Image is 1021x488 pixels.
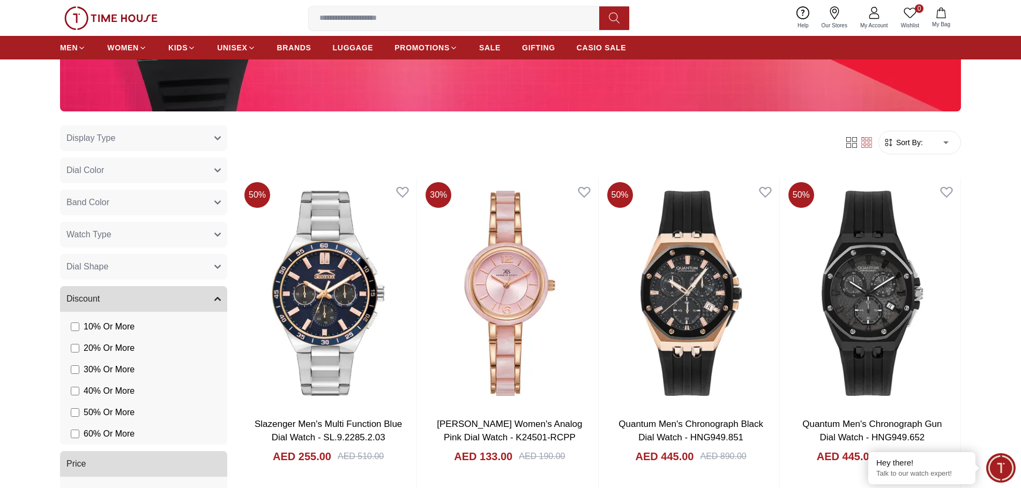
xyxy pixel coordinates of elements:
[793,21,813,29] span: Help
[522,38,555,57] a: GIFTING
[882,450,928,463] div: AED 890.00
[66,164,104,177] span: Dial Color
[168,38,196,57] a: KIDS
[986,453,1016,483] div: Chat Widget
[66,228,111,241] span: Watch Type
[71,322,79,331] input: 10% Or More
[915,4,923,13] span: 0
[84,385,135,397] span: 40 % Or More
[784,178,960,408] img: Quantum Men's Chronograph Gun Dial Watch - HNG949.652
[700,450,746,463] div: AED 890.00
[168,42,188,53] span: KIDS
[636,449,694,464] h4: AED 445.00
[60,42,78,53] span: MEN
[217,42,247,53] span: UNISEX
[607,182,633,208] span: 50 %
[66,292,100,305] span: Discount
[519,450,565,463] div: AED 190.00
[577,42,627,53] span: CASIO SALE
[426,182,451,208] span: 30 %
[71,365,79,374] input: 30% Or More
[856,21,892,29] span: My Account
[84,427,135,440] span: 60 % Or More
[107,38,147,57] a: WOMEN
[437,419,582,443] a: [PERSON_NAME] Women's Analog Pink Dial Watch - K24501-RCPP
[815,4,854,32] a: Our Stores
[71,387,79,395] input: 40% Or More
[60,125,227,151] button: Display Type
[240,178,416,408] img: Slazenger Men's Multi Function Blue Dial Watch - SL.9.2285.2.03
[60,451,227,477] button: Price
[883,137,923,148] button: Sort By:
[255,419,402,443] a: Slazenger Men's Multi Function Blue Dial Watch - SL.9.2285.2.03
[895,4,926,32] a: 0Wishlist
[84,406,135,419] span: 50 % Or More
[71,430,79,438] input: 60% Or More
[454,449,512,464] h4: AED 133.00
[71,344,79,352] input: 20% Or More
[277,38,311,57] a: BRANDS
[333,42,374,53] span: LUGGAGE
[897,21,923,29] span: Wishlist
[817,449,875,464] h4: AED 445.00
[894,137,923,148] span: Sort By:
[66,457,86,470] span: Price
[928,20,955,28] span: My Bag
[603,178,779,408] img: Quantum Men's Chronograph Black Dial Watch - HNG949.851
[60,157,227,183] button: Dial Color
[60,190,227,215] button: Band Color
[577,38,627,57] a: CASIO SALE
[926,5,957,31] button: My Bag
[876,469,967,478] p: Talk to our watch expert!
[71,408,79,417] input: 50% Or More
[876,457,967,468] div: Hey there!
[618,419,763,443] a: Quantum Men's Chronograph Black Dial Watch - HNG949.851
[273,449,331,464] h4: AED 255.00
[479,38,501,57] a: SALE
[244,182,270,208] span: 50 %
[217,38,255,57] a: UNISEX
[479,42,501,53] span: SALE
[338,450,384,463] div: AED 510.00
[84,363,135,376] span: 30 % Or More
[394,42,450,53] span: PROMOTIONS
[802,419,942,443] a: Quantum Men's Chronograph Gun Dial Watch - HNG949.652
[107,42,139,53] span: WOMEN
[66,196,109,209] span: Band Color
[394,38,458,57] a: PROMOTIONS
[66,260,108,273] span: Dial Shape
[84,342,135,355] span: 20 % Or More
[788,182,814,208] span: 50 %
[522,42,555,53] span: GIFTING
[60,222,227,247] button: Watch Type
[60,38,86,57] a: MEN
[66,132,115,145] span: Display Type
[333,38,374,57] a: LUGGAGE
[791,4,815,32] a: Help
[421,178,598,408] img: Kenneth Scott Women's Analog Pink Dial Watch - K24501-RCPP
[64,6,158,30] img: ...
[60,254,227,280] button: Dial Shape
[84,320,135,333] span: 10 % Or More
[817,21,852,29] span: Our Stores
[277,42,311,53] span: BRANDS
[60,286,227,312] button: Discount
